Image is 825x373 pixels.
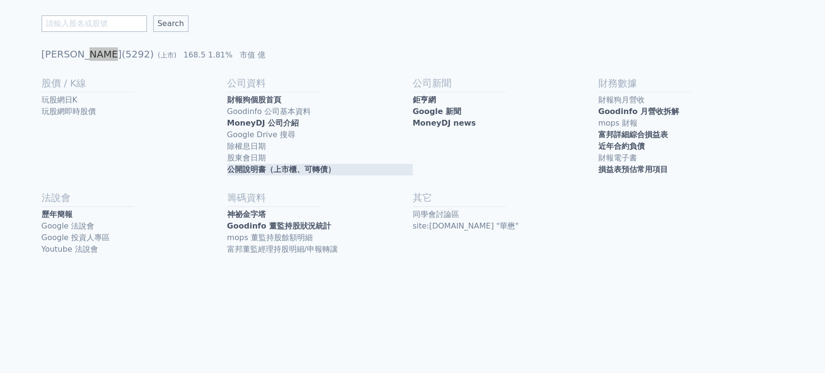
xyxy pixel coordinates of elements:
input: Search [153,15,188,32]
span: 168.5 1.81% [183,50,232,59]
a: Goodinfo 月營收拆解 [598,106,784,117]
a: 財報電子書 [598,152,784,164]
a: MoneyDJ 公司介紹 [227,117,413,129]
a: 玩股網日K [42,94,227,106]
a: 損益表預估常用項目 [598,164,784,175]
a: Youtube 法說會 [42,244,227,255]
a: 財報狗個股首頁 [227,94,413,106]
a: 股東會日期 [227,152,413,164]
a: MoneyDJ news [413,117,598,129]
a: 歷年簡報 [42,209,227,220]
a: 玩股網即時股價 [42,106,227,117]
a: 神祕金字塔 [227,209,413,220]
a: Google Drive 搜尋 [227,129,413,141]
h2: 籌碼資料 [227,191,413,204]
div: 聊天小工具 [777,327,825,373]
h2: 其它 [413,191,598,204]
h1: [PERSON_NAME](5292) [42,47,784,61]
h2: 財務數據 [598,76,784,90]
a: 財報狗月營收 [598,94,784,106]
a: Google 投資人專區 [42,232,227,244]
input: 請輸入股名或股號 [42,15,147,32]
span: 市值 億 [240,50,265,59]
a: 富邦詳細綜合損益表 [598,129,784,141]
a: 同學會討論區 [413,209,598,220]
a: Goodinfo 董監持股狀況統計 [227,220,413,232]
a: 近年合約負債 [598,141,784,152]
a: site:[DOMAIN_NAME] "華懋" [413,220,598,232]
a: 富邦董監經理持股明細/申報轉讓 [227,244,413,255]
h2: 公司新聞 [413,76,598,90]
iframe: Chat Widget [777,327,825,373]
a: 公開說明書（上市櫃、可轉債） [227,164,413,175]
h2: 法說會 [42,191,227,204]
a: Google 法說會 [42,220,227,232]
a: 除權息日期 [227,141,413,152]
h2: 股價 / K線 [42,76,227,90]
a: Goodinfo 公司基本資料 [227,106,413,117]
span: (上市) [158,51,176,59]
a: 鉅亨網 [413,94,598,106]
a: mops 董監持股餘額明細 [227,232,413,244]
h2: 公司資料 [227,76,413,90]
a: mops 財報 [598,117,784,129]
a: Google 新聞 [413,106,598,117]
